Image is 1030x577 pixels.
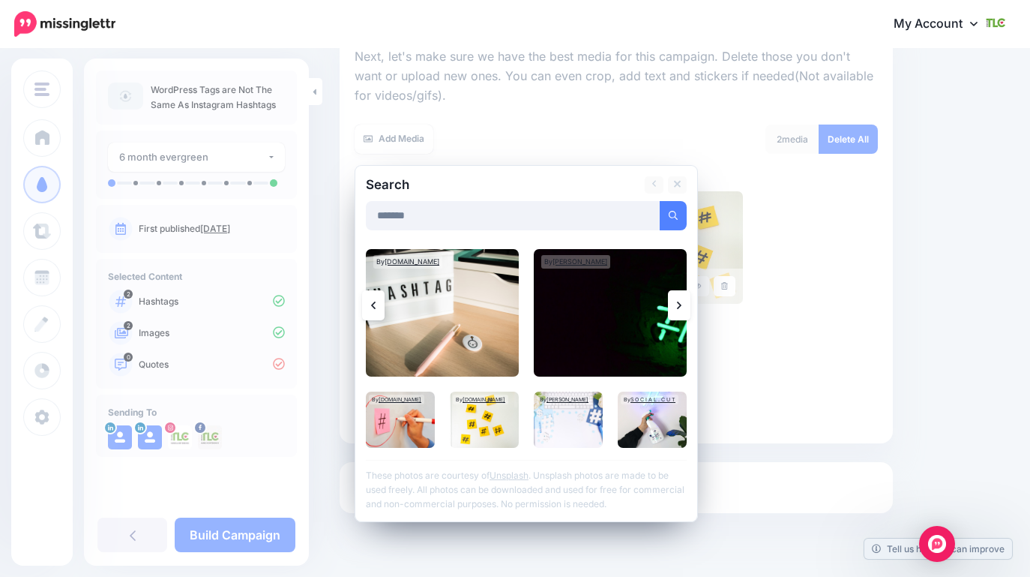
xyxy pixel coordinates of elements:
div: By [369,395,424,404]
span: 2 [124,290,133,299]
img: A wall full of sticky notes with hashtags on them [450,392,519,448]
img: This feminine flat lay styled stock photo features a white desk with light blue and dark blue pro... [534,392,603,448]
a: My Account [879,6,1008,43]
a: [DATE] [200,223,230,234]
p: Hashtags [139,295,285,308]
img: 331543599_711243240664801_8139330295929037858_n-bsa151874.jpg [168,425,192,449]
p: Quotes [139,358,285,371]
div: 6 month evergreen [119,149,267,166]
img: user_default_image.png [138,425,162,449]
img: Desk with a light box with the hashtag #hashtag and some stationary elements [366,249,519,377]
div: By [541,255,610,269]
a: Add Media [355,125,433,154]
img: Missinglettr [14,11,115,37]
h4: Selected Content [108,271,285,282]
div: Select Media [355,40,878,431]
img: user_default_image.png [108,425,132,449]
a: [DOMAIN_NAME] [379,396,421,403]
div: By [373,255,442,269]
img: menu.png [34,83,49,96]
p: First published [139,222,285,236]
span: 2 [777,134,782,145]
img: A hand highlighting a hashtag on a white board with a red marker [366,392,435,448]
a: Delete All [819,125,878,154]
p: Images [139,326,285,340]
p: These photos are courtesy of . Unsplash photos are made to be used freely. All photos can be down... [366,460,687,511]
h2: Search [366,179,409,191]
span: 0 [124,353,133,362]
a: Tell us how we can improve [864,539,1012,559]
div: Open Intercom Messenger [919,526,955,562]
p: Next, let's make sure we have the best media for this campaign. Delete those you don't want or up... [355,47,878,106]
a: [DOMAIN_NAME] [385,257,439,266]
img: article-default-image-icon.png [108,83,143,110]
h4: Sending To [108,407,285,418]
a: S O C I A L . C U T [630,396,675,403]
a: Unsplash [490,470,528,481]
button: 6 month evergreen [108,143,285,172]
img: # [534,249,687,377]
span: 2 [124,321,133,330]
div: By [621,395,678,404]
div: By [453,395,508,404]
div: By [537,395,591,404]
div: media [765,125,819,154]
img: 329825178_883824999361175_5255647389235489165_n-bsa151873.jpg [198,425,222,449]
p: WordPress Tags are Not The Same As Instagram Hashtags [151,83,285,113]
a: [PERSON_NAME] [552,257,607,266]
a: [PERSON_NAME] [546,396,588,403]
a: [DOMAIN_NAME] [463,396,505,403]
